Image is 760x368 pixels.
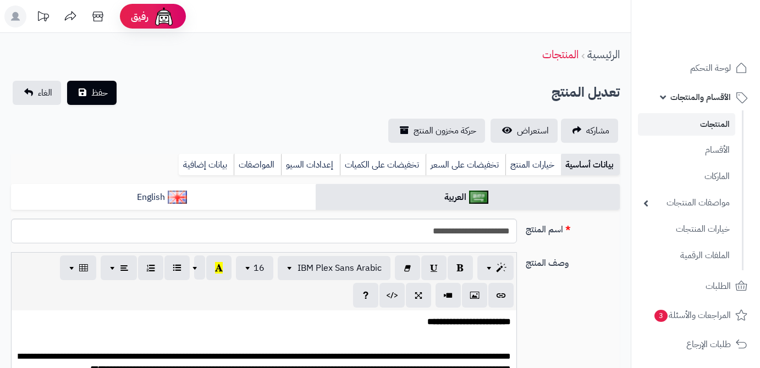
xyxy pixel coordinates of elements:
img: English [168,191,187,204]
a: مشاركه [561,119,618,143]
a: English [11,184,316,211]
span: الأقسام والمنتجات [670,90,731,105]
a: الطلبات [638,273,753,299]
a: المواصفات [234,154,281,176]
span: الطلبات [706,278,731,294]
span: حركة مخزون المنتج [414,124,476,137]
span: حفظ [91,86,108,99]
span: 3 [654,310,668,322]
span: مشاركه [586,124,609,137]
a: المنتجات [638,113,735,136]
a: تخفيضات على الكميات [340,154,426,176]
a: بيانات إضافية [179,154,234,176]
a: تخفيضات على السعر [426,154,505,176]
button: IBM Plex Sans Arabic [278,256,390,280]
a: الغاء [13,81,61,105]
a: المنتجات [542,46,579,63]
a: العربية [316,184,620,211]
span: طلبات الإرجاع [686,337,731,352]
h2: تعديل المنتج [552,81,620,104]
span: 16 [254,261,265,275]
span: استعراض [517,124,549,137]
a: مواصفات المنتجات [638,191,735,215]
span: IBM Plex Sans Arabic [298,261,382,275]
img: ai-face.png [153,5,175,27]
a: تحديثات المنصة [29,5,57,30]
a: بيانات أساسية [561,154,620,176]
a: المراجعات والأسئلة3 [638,302,753,328]
a: الملفات الرقمية [638,244,735,267]
span: لوحة التحكم [690,60,731,76]
label: وصف المنتج [521,252,624,270]
img: logo-2.png [685,28,750,51]
img: العربية [469,191,488,204]
a: خيارات المنتج [505,154,561,176]
span: رفيق [131,10,148,23]
a: حركة مخزون المنتج [388,119,485,143]
a: خيارات المنتجات [638,218,735,241]
button: 16 [236,256,273,280]
a: استعراض [491,119,558,143]
a: الرئيسية [587,46,620,63]
a: إعدادات السيو [281,154,340,176]
a: الأقسام [638,138,735,162]
span: المراجعات والأسئلة [653,308,731,323]
a: لوحة التحكم [638,55,753,81]
a: طلبات الإرجاع [638,331,753,358]
button: حفظ [67,81,117,105]
a: الماركات [638,165,735,188]
span: الغاء [38,86,52,99]
label: اسم المنتج [521,219,624,236]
